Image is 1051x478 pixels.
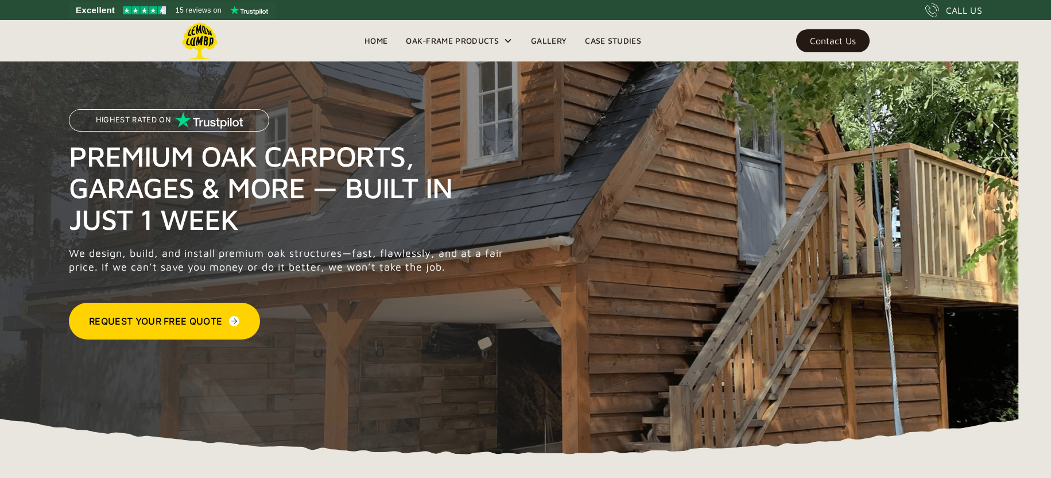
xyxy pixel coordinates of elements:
[96,116,171,124] p: Highest Rated on
[230,6,268,15] img: Trustpilot logo
[89,314,222,328] div: Request Your Free Quote
[522,32,576,49] a: Gallery
[946,3,982,17] div: CALL US
[810,37,856,45] div: Contact Us
[69,303,260,340] a: Request Your Free Quote
[397,20,522,61] div: Oak-Frame Products
[355,32,397,49] a: Home
[76,3,115,17] span: Excellent
[123,6,166,14] img: Trustpilot 4.5 stars
[176,3,222,17] span: 15 reviews on
[69,2,276,18] a: See Lemon Lumba reviews on Trustpilot
[69,140,510,235] h1: Premium Oak Carports, Garages & More — Built in Just 1 Week
[69,246,510,274] p: We design, build, and install premium oak structures—fast, flawlessly, and at a fair price. If we...
[796,29,870,52] a: Contact Us
[406,34,499,48] div: Oak-Frame Products
[925,3,982,17] a: CALL US
[69,109,269,140] a: Highest Rated on
[576,32,650,49] a: Case Studies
